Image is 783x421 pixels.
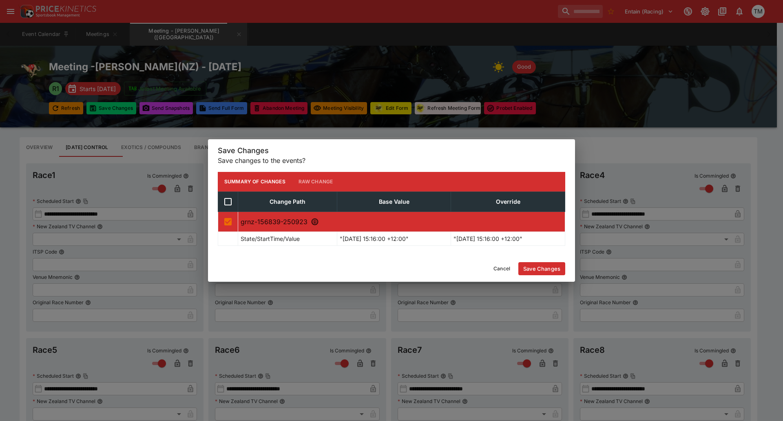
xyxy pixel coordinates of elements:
[218,146,565,155] h5: Save Changes
[218,172,292,192] button: Summary of Changes
[337,192,451,212] th: Base Value
[518,262,565,275] button: Save Changes
[311,218,319,226] svg: R9 - BOOK YOUR FUNCTION @ HATRICK C2/3 313M PBD
[241,234,300,243] p: State/StartTime/Value
[218,156,565,165] p: Save changes to the events?
[451,232,565,245] td: "[DATE] 15:16:00 +12:00"
[337,232,451,245] td: "[DATE] 15:16:00 +12:00"
[451,192,565,212] th: Override
[238,192,337,212] th: Change Path
[292,172,340,192] button: Raw Change
[241,217,562,227] p: grnz-156839-250923
[489,262,515,275] button: Cancel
